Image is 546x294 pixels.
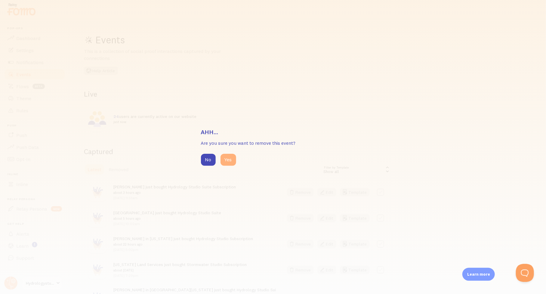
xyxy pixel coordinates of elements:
[221,154,236,166] button: Yes
[462,268,495,281] div: Learn more
[201,154,216,166] button: No
[201,128,345,136] h3: Ahh...
[201,140,345,147] p: Are you sure you want to remove this event?
[467,271,490,277] p: Learn more
[516,264,534,282] iframe: Help Scout Beacon - Open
